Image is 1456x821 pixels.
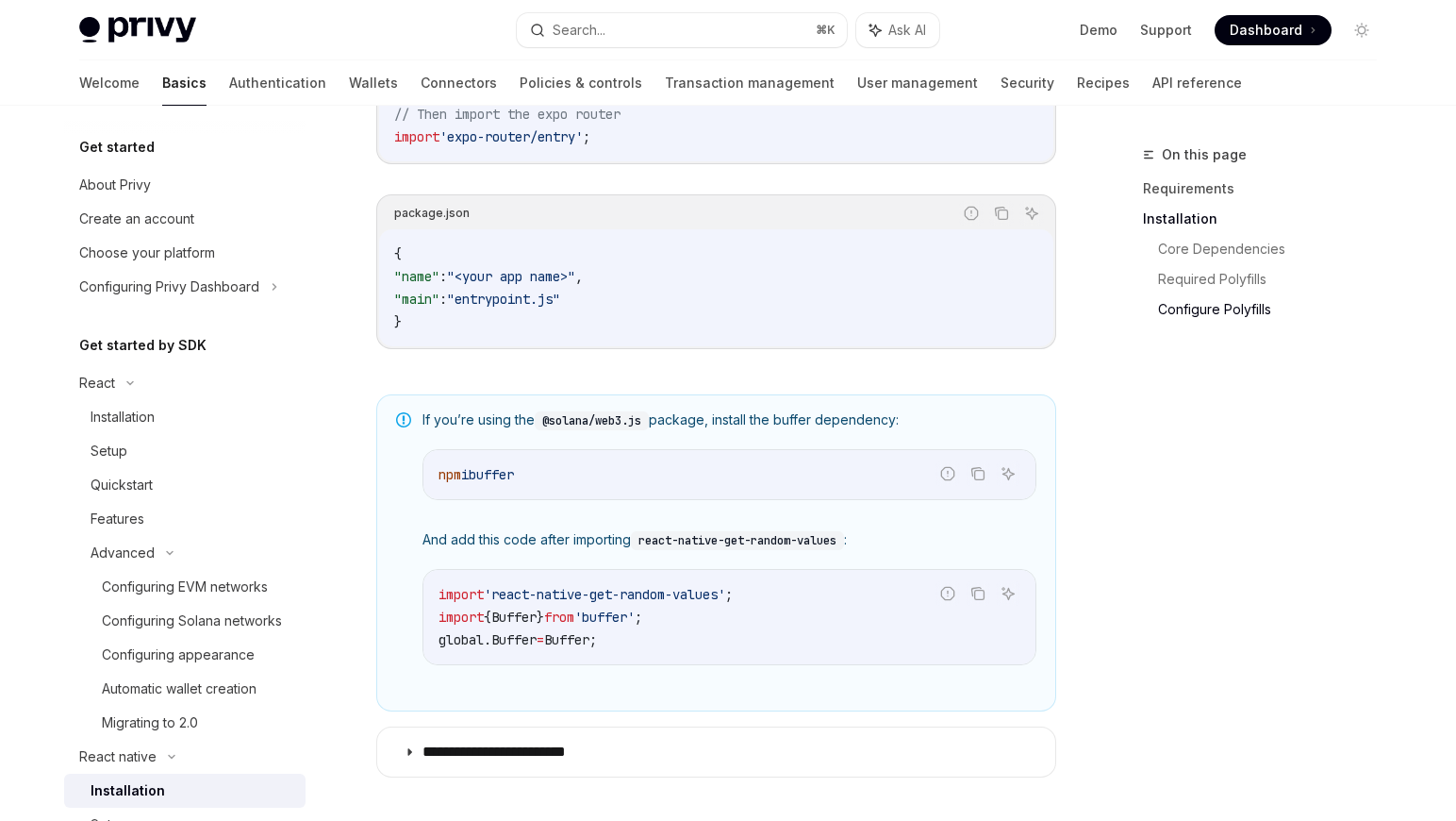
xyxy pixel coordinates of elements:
button: Ask AI [996,461,1020,486]
span: import [438,586,484,603]
a: Transaction management [665,60,835,106]
div: Configuring Solana networks [102,610,282,632]
span: from [544,609,574,626]
a: Installation [64,774,306,808]
a: Quickstart [64,468,306,502]
span: Buffer [491,631,537,648]
a: Configuring EVM networks [64,570,306,604]
a: Policies & controls [520,60,642,106]
div: Advanced [91,542,155,564]
a: Basics [162,60,207,106]
a: Choose your platform [64,236,306,270]
svg: Note [396,412,411,427]
span: "<your app name>" [447,268,575,285]
h5: Get started [79,136,155,159]
span: { [394,245,402,262]
span: . [484,631,491,648]
div: Migrating to 2.0 [102,712,198,734]
span: "entrypoint.js" [447,291,560,308]
button: Copy the contents from the code block [966,461,990,486]
button: Copy the contents from the code block [966,581,990,606]
span: Buffer [544,631,589,648]
code: react-native-get-random-values [631,531,844,550]
span: "main" [394,291,439,308]
span: ; [635,609,642,626]
a: Welcome [79,60,140,106]
span: If you’re using the package, install the buffer dependency: [422,410,1036,430]
span: import [394,128,439,145]
a: Authentication [229,60,326,106]
div: Search... [553,19,605,42]
span: { [484,609,491,626]
div: Choose your platform [79,242,215,264]
button: Ask AI [996,581,1020,606]
a: Configuring Solana networks [64,604,306,638]
div: package.json [394,201,470,226]
a: Requirements [1143,174,1392,204]
span: Ask AI [888,21,926,40]
span: i [461,466,469,483]
button: Toggle dark mode [1347,15,1377,45]
img: light logo [79,17,196,43]
span: ; [583,128,590,145]
div: Installation [91,779,165,802]
span: ⌘ K [816,23,836,38]
span: 'react-native-get-random-values' [484,586,725,603]
a: Security [1001,60,1054,106]
div: Features [91,508,144,530]
div: Configuring appearance [102,644,255,666]
div: React native [79,746,157,768]
span: On this page [1162,143,1247,166]
a: Wallets [349,60,398,106]
a: Create an account [64,202,306,236]
span: : [439,268,447,285]
span: } [537,609,544,626]
a: Installation [64,400,306,434]
a: Demo [1080,21,1117,40]
div: Configuring EVM networks [102,576,268,598]
h5: Get started by SDK [79,334,207,357]
a: Features [64,502,306,536]
div: Installation [91,406,155,428]
span: Dashboard [1230,21,1302,40]
a: Automatic wallet creation [64,672,306,706]
a: Installation [1143,204,1392,234]
span: "name" [394,268,439,285]
a: Dashboard [1215,15,1332,45]
button: Report incorrect code [935,461,960,486]
a: Recipes [1077,60,1130,106]
span: import [438,609,484,626]
span: } [394,313,402,330]
span: = [537,631,544,648]
div: Create an account [79,208,194,230]
code: @solana/web3.js [535,411,649,430]
span: ; [589,631,597,648]
span: And add this code after importing : [422,530,1036,550]
a: Required Polyfills [1158,264,1392,294]
div: Quickstart [91,474,153,496]
a: Setup [64,434,306,468]
span: // Then import the expo router [394,106,620,123]
a: Configure Polyfills [1158,294,1392,325]
a: Connectors [421,60,497,106]
span: Buffer [491,609,537,626]
button: Report incorrect code [935,581,960,606]
a: Support [1140,21,1192,40]
span: npm [438,466,461,483]
span: buffer [469,466,514,483]
div: Setup [91,440,127,462]
span: global [438,631,484,648]
a: About Privy [64,168,306,202]
button: Report incorrect code [959,201,984,226]
a: API reference [1152,60,1242,106]
a: Core Dependencies [1158,234,1392,264]
div: React [79,372,115,394]
span: ; [725,586,733,603]
div: Configuring Privy Dashboard [79,276,259,298]
button: Copy the contents from the code block [989,201,1014,226]
button: Ask AI [1019,201,1044,226]
a: User management [857,60,978,106]
span: , [575,268,583,285]
a: Migrating to 2.0 [64,706,306,740]
button: Ask AI [856,13,939,47]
